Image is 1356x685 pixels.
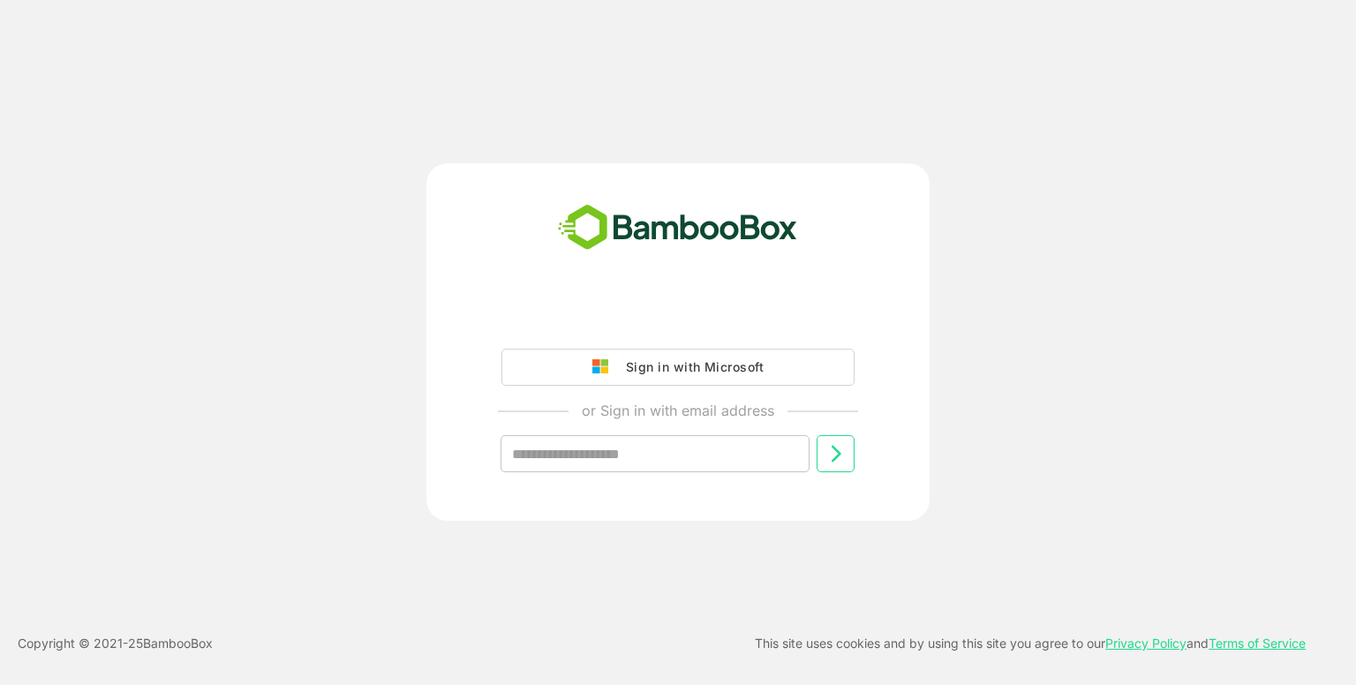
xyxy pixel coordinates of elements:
[592,359,617,375] img: google
[18,633,213,654] p: Copyright © 2021- 25 BambooBox
[548,199,807,257] img: bamboobox
[501,349,855,386] button: Sign in with Microsoft
[1105,636,1186,651] a: Privacy Policy
[582,400,774,421] p: or Sign in with email address
[1209,636,1306,651] a: Terms of Service
[755,633,1306,654] p: This site uses cookies and by using this site you agree to our and
[617,356,764,379] div: Sign in with Microsoft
